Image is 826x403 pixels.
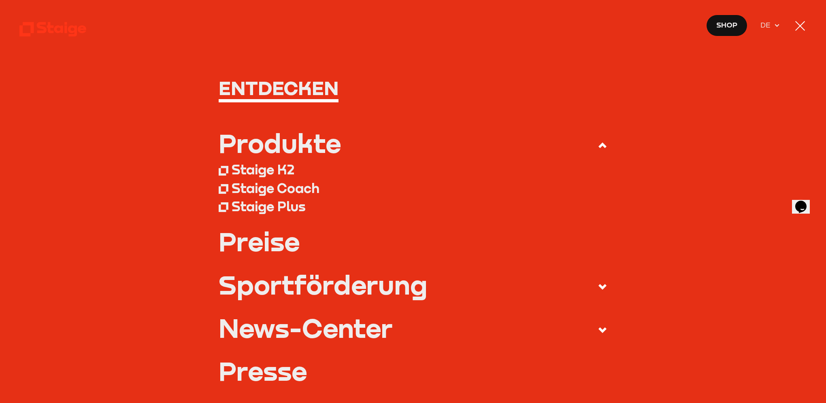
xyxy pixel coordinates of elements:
a: Preise [219,229,607,255]
a: Staige Plus [219,197,607,215]
a: Presse [219,358,607,384]
div: Staige K2 [232,161,294,178]
a: Staige Coach [219,179,607,197]
div: Produkte [219,130,341,156]
span: Shop [716,19,737,30]
span: DE [760,19,774,30]
div: Sportförderung [219,272,428,298]
div: Staige Plus [232,198,306,214]
a: Shop [706,15,747,36]
div: News-Center [219,315,393,341]
div: Staige Coach [232,180,319,196]
a: Staige K2 [219,161,607,179]
iframe: chat widget [792,189,818,214]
